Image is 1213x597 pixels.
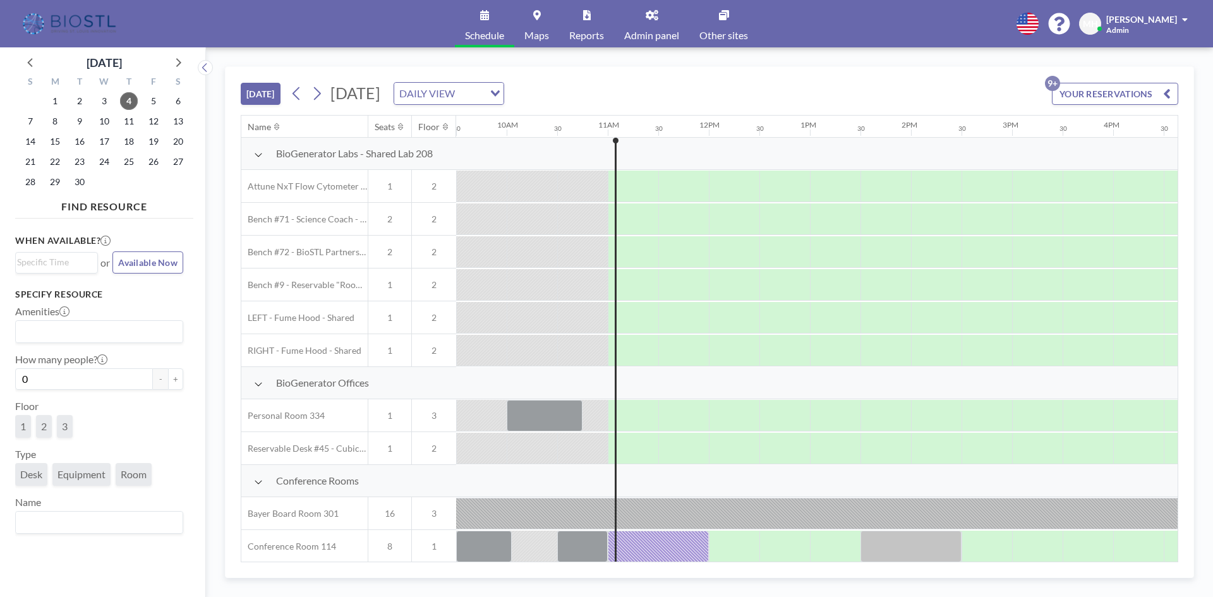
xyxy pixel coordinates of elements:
[412,443,456,454] span: 2
[169,153,187,171] span: Saturday, September 27, 2025
[368,312,411,323] span: 1
[241,345,361,356] span: RIGHT - Fume Hood - Shared
[21,153,39,171] span: Sunday, September 21, 2025
[497,120,518,130] div: 10AM
[241,508,339,519] span: Bayer Board Room 301
[368,181,411,192] span: 1
[375,121,395,133] div: Seats
[92,75,117,91] div: W
[241,83,281,105] button: [DATE]
[141,75,166,91] div: F
[46,133,64,150] span: Monday, September 15, 2025
[15,305,69,318] label: Amenities
[95,92,113,110] span: Wednesday, September 3, 2025
[118,257,178,268] span: Available Now
[15,289,183,300] h3: Specify resource
[569,30,604,40] span: Reports
[87,54,122,71] div: [DATE]
[241,214,368,225] span: Bench #71 - Science Coach - BioSTL Bench
[1106,25,1129,35] span: Admin
[368,508,411,519] span: 16
[16,321,183,342] div: Search for option
[699,30,748,40] span: Other sites
[276,147,433,160] span: BioGenerator Labs - Shared Lab 208
[368,214,411,225] span: 2
[412,312,456,323] span: 2
[412,508,456,519] span: 3
[120,153,138,171] span: Thursday, September 25, 2025
[1059,124,1067,133] div: 30
[1003,120,1018,130] div: 3PM
[368,541,411,552] span: 8
[465,30,504,40] span: Schedule
[412,214,456,225] span: 2
[95,133,113,150] span: Wednesday, September 17, 2025
[241,312,354,323] span: LEFT - Fume Hood - Shared
[71,92,88,110] span: Tuesday, September 2, 2025
[241,443,368,454] span: Reservable Desk #45 - Cubicle Area (Office 206)
[241,279,368,291] span: Bench #9 - Reservable "RoomZilla" Bench
[1083,18,1098,30] span: MH
[21,173,39,191] span: Sunday, September 28, 2025
[169,112,187,130] span: Saturday, September 13, 2025
[46,153,64,171] span: Monday, September 22, 2025
[21,133,39,150] span: Sunday, September 14, 2025
[418,121,440,133] div: Floor
[112,251,183,274] button: Available Now
[241,410,325,421] span: Personal Room 334
[756,124,764,133] div: 30
[699,120,720,130] div: 12PM
[15,496,41,509] label: Name
[368,410,411,421] span: 1
[120,112,138,130] span: Thursday, September 11, 2025
[453,124,461,133] div: 30
[1106,14,1177,25] span: [PERSON_NAME]
[95,112,113,130] span: Wednesday, September 10, 2025
[412,246,456,258] span: 2
[412,181,456,192] span: 2
[120,92,138,110] span: Thursday, September 4, 2025
[1161,124,1168,133] div: 30
[412,541,456,552] span: 1
[43,75,68,91] div: M
[166,75,190,91] div: S
[20,11,121,37] img: organization-logo
[145,133,162,150] span: Friday, September 19, 2025
[1104,120,1119,130] div: 4PM
[368,345,411,356] span: 1
[554,124,562,133] div: 30
[145,92,162,110] span: Friday, September 5, 2025
[145,112,162,130] span: Friday, September 12, 2025
[241,541,336,552] span: Conference Room 114
[18,75,43,91] div: S
[241,246,368,258] span: Bench #72 - BioSTL Partnerships & Apprenticeships Bench
[68,75,92,91] div: T
[145,153,162,171] span: Friday, September 26, 2025
[21,112,39,130] span: Sunday, September 7, 2025
[71,112,88,130] span: Tuesday, September 9, 2025
[397,85,457,102] span: DAILY VIEW
[16,253,97,272] div: Search for option
[169,92,187,110] span: Saturday, September 6, 2025
[1052,83,1178,105] button: YOUR RESERVATIONS9+
[248,121,271,133] div: Name
[412,410,456,421] span: 3
[121,468,147,481] span: Room
[20,468,42,481] span: Desk
[169,133,187,150] span: Saturday, September 20, 2025
[16,512,183,533] div: Search for option
[15,195,193,213] h4: FIND RESOURCE
[958,124,966,133] div: 30
[276,377,369,389] span: BioGenerator Offices
[46,173,64,191] span: Monday, September 29, 2025
[459,85,483,102] input: Search for option
[800,120,816,130] div: 1PM
[15,448,36,461] label: Type
[655,124,663,133] div: 30
[57,468,106,481] span: Equipment
[598,120,619,130] div: 11AM
[902,120,917,130] div: 2PM
[368,279,411,291] span: 1
[41,420,47,433] span: 2
[15,353,107,366] label: How many people?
